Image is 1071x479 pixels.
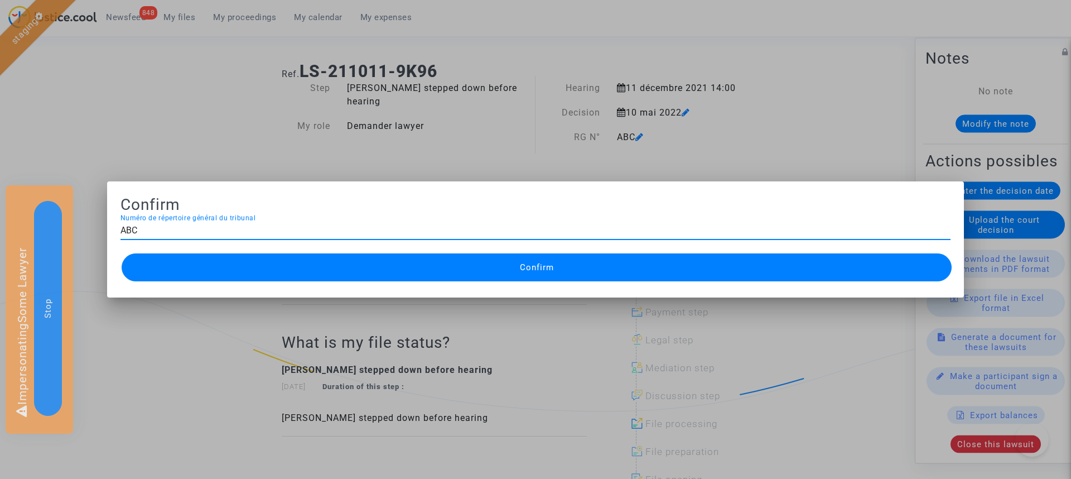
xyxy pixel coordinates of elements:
[6,185,73,434] div: Impersonating
[1015,423,1049,457] iframe: Help Scout Beacon - Open
[120,195,951,214] h2: Confirm
[520,262,554,272] span: Confirm
[122,253,952,281] button: Confirm
[43,299,53,318] span: Stop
